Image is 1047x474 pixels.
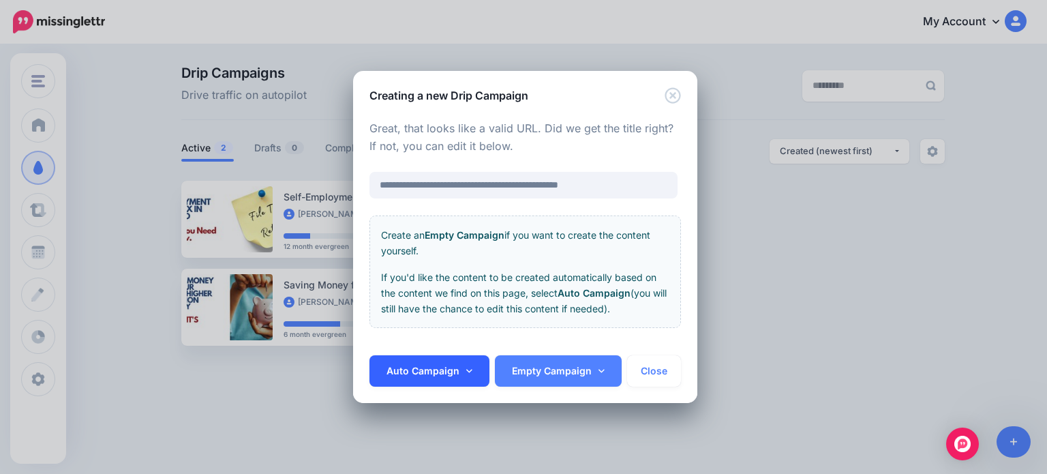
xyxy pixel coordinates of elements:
p: If you'd like the content to be created automatically based on the content we find on this page, ... [381,269,669,316]
p: Create an if you want to create the content yourself. [381,227,669,258]
b: Empty Campaign [425,229,504,241]
button: Close [665,87,681,104]
b: Auto Campaign [558,287,631,299]
div: Open Intercom Messenger [946,428,979,460]
a: Auto Campaign [369,355,489,387]
button: Close [627,355,681,387]
p: Great, that looks like a valid URL. Did we get the title right? If not, you can edit it below. [369,120,681,155]
h5: Creating a new Drip Campaign [369,87,528,104]
a: Empty Campaign [495,355,622,387]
